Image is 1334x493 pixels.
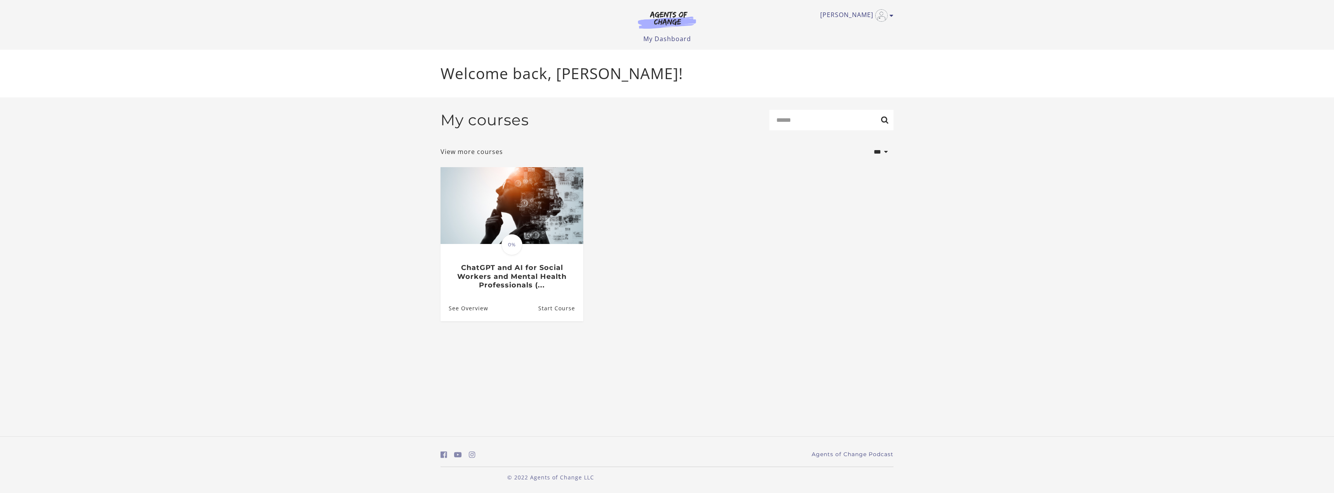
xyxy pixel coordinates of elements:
a: https://www.youtube.com/c/AgentsofChangeTestPrepbyMeaganMitchell (Open in a new window) [454,449,462,460]
h3: ChatGPT and AI for Social Workers and Mental Health Professionals (... [449,263,575,290]
i: https://www.facebook.com/groups/aswbtestprep (Open in a new window) [441,451,447,458]
a: ChatGPT and AI for Social Workers and Mental Health Professionals (...: See Overview [441,296,488,321]
a: Toggle menu [820,9,890,22]
i: https://www.instagram.com/agentsofchangeprep/ (Open in a new window) [469,451,475,458]
i: https://www.youtube.com/c/AgentsofChangeTestPrepbyMeaganMitchell (Open in a new window) [454,451,462,458]
p: © 2022 Agents of Change LLC [441,473,661,481]
p: Welcome back, [PERSON_NAME]! [441,62,893,85]
span: 0% [501,234,522,255]
a: https://www.instagram.com/agentsofchangeprep/ (Open in a new window) [469,449,475,460]
a: View more courses [441,147,503,156]
img: Agents of Change Logo [630,11,704,29]
h2: My courses [441,111,529,129]
a: My Dashboard [643,35,691,43]
a: Agents of Change Podcast [812,450,893,458]
a: https://www.facebook.com/groups/aswbtestprep (Open in a new window) [441,449,447,460]
a: ChatGPT and AI for Social Workers and Mental Health Professionals (...: Resume Course [538,296,583,321]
